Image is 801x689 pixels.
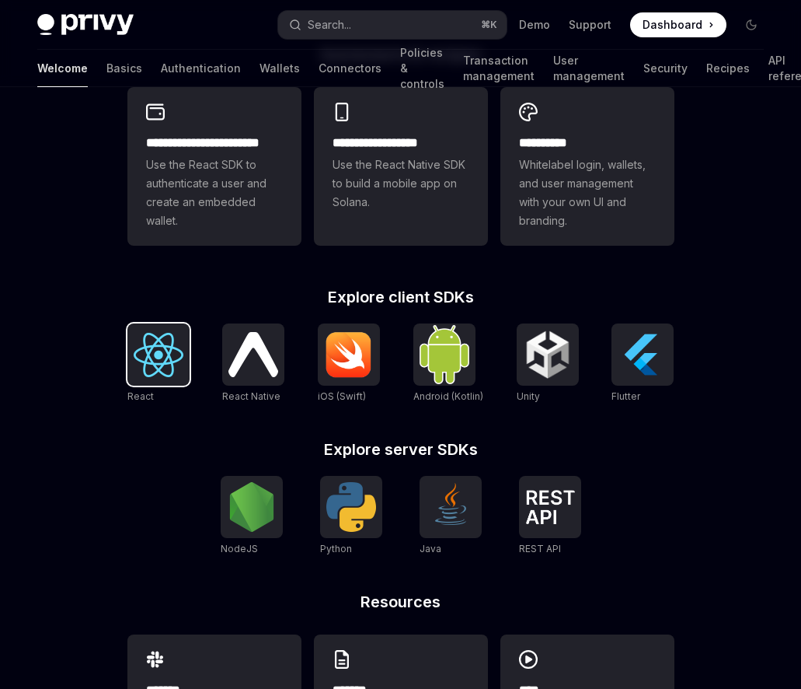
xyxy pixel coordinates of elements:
[308,16,351,34] div: Search...
[400,50,444,87] a: Policies & controls
[413,390,483,402] span: Android (Kotlin)
[519,476,581,557] a: REST APIREST API
[517,324,579,404] a: UnityUnity
[161,50,241,87] a: Authentication
[227,482,277,532] img: NodeJS
[106,50,142,87] a: Basics
[517,390,540,402] span: Unity
[228,332,278,376] img: React Native
[259,50,300,87] a: Wallets
[221,543,258,554] span: NodeJS
[643,17,702,33] span: Dashboard
[630,12,726,37] a: Dashboard
[420,543,441,554] span: Java
[706,50,750,87] a: Recipes
[127,289,674,305] h2: Explore client SDKs
[739,12,764,37] button: Toggle dark mode
[320,543,352,554] span: Python
[314,87,488,246] a: **** **** **** ***Use the React Native SDK to build a mobile app on Solana.
[37,14,134,36] img: dark logo
[420,325,469,383] img: Android (Kotlin)
[278,11,507,39] button: Open search
[426,482,475,532] img: Java
[221,476,283,557] a: NodeJSNodeJS
[318,324,380,404] a: iOS (Swift)iOS (Swift)
[127,324,190,404] a: ReactReact
[618,330,667,379] img: Flutter
[127,442,674,457] h2: Explore server SDKs
[127,594,674,610] h2: Resources
[127,390,154,402] span: React
[37,50,88,87] a: Welcome
[333,156,469,212] span: Use the React Native SDK to build a mobile app on Solana.
[519,17,550,33] a: Demo
[134,333,183,377] img: React
[569,17,611,33] a: Support
[519,156,656,230] span: Whitelabel login, wallets, and user management with your own UI and branding.
[318,390,366,402] span: iOS (Swift)
[643,50,688,87] a: Security
[553,50,625,87] a: User management
[525,490,575,524] img: REST API
[519,543,561,554] span: REST API
[326,482,376,532] img: Python
[420,476,482,557] a: JavaJava
[319,50,381,87] a: Connectors
[481,19,497,31] span: ⌘ K
[611,324,674,404] a: FlutterFlutter
[500,87,674,246] a: **** *****Whitelabel login, wallets, and user management with your own UI and branding.
[463,50,535,87] a: Transaction management
[324,331,374,378] img: iOS (Swift)
[413,324,483,404] a: Android (Kotlin)Android (Kotlin)
[222,324,284,404] a: React NativeReact Native
[611,390,640,402] span: Flutter
[222,390,280,402] span: React Native
[523,330,573,379] img: Unity
[320,476,382,557] a: PythonPython
[146,156,283,230] span: Use the React SDK to authenticate a user and create an embedded wallet.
